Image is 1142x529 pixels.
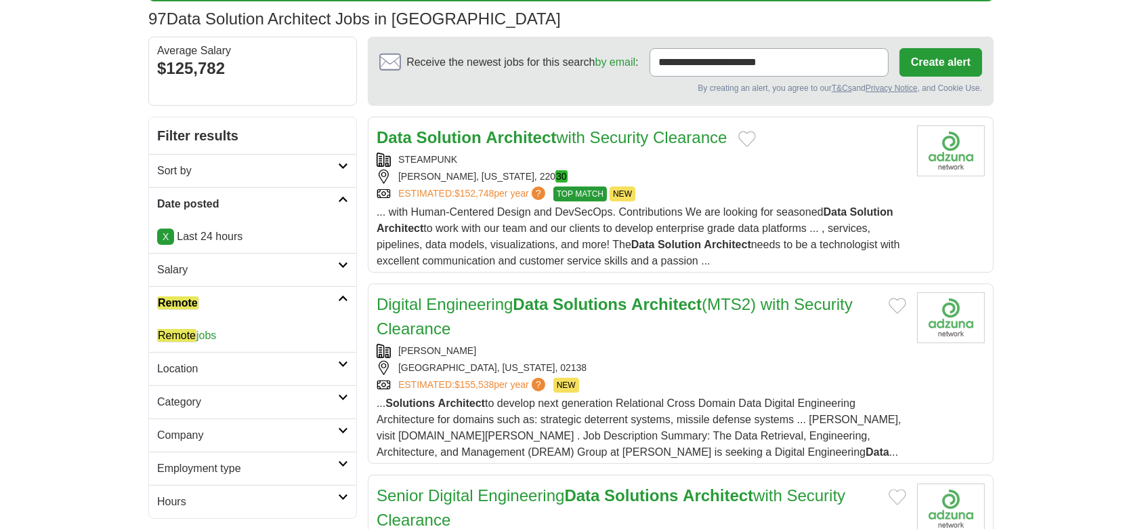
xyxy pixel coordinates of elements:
[513,295,548,313] strong: Data
[157,229,174,245] a: X
[738,131,756,147] button: Add to favorite jobs
[149,253,356,286] a: Salary
[379,82,982,94] div: By creating an alert, you agree to our and , and Cookie Use.
[553,378,579,393] span: NEW
[149,154,356,187] a: Sort by
[149,485,356,518] a: Hours
[157,262,338,278] h2: Salary
[631,239,655,250] strong: Data
[157,494,338,510] h2: Hours
[438,397,485,409] strong: Architect
[157,45,348,56] div: Average Salary
[377,344,906,358] div: [PERSON_NAME]
[377,153,906,167] div: STEAMPUNK
[148,7,167,31] span: 97
[683,486,753,505] strong: Architect
[889,489,906,505] button: Add to favorite jobs
[532,187,545,200] span: ?
[565,486,600,505] strong: Data
[157,427,338,444] h2: Company
[377,170,906,184] div: [PERSON_NAME], [US_STATE], 220
[900,48,982,77] button: Create alert
[417,128,482,146] strong: Solution
[454,379,494,390] span: $155,538
[377,361,906,375] div: [GEOGRAPHIC_DATA], [US_STATE], 02138
[157,163,338,179] h2: Sort by
[157,329,216,342] a: Remotejobs
[704,239,751,250] strong: Architect
[149,452,356,485] a: Employment type
[604,486,678,505] strong: Solutions
[398,187,548,201] a: ESTIMATED:$152,748per year?
[377,486,845,529] a: Senior Digital EngineeringData Solutions Architectwith Security Clearance
[377,128,727,146] a: Data Solution Architectwith Security Clearance
[149,385,356,418] a: Category
[157,394,338,410] h2: Category
[149,418,356,452] a: Company
[157,296,198,309] em: Remote
[149,187,356,220] a: Date posted
[157,56,348,81] div: $125,782
[149,352,356,385] a: Location
[454,188,494,199] span: $152,748
[486,128,556,146] strong: Architect
[850,206,893,218] strong: Solution
[157,196,338,212] h2: Date posted
[157,229,348,245] p: Last 24 hours
[889,298,906,314] button: Add to favorite jobs
[824,206,847,218] strong: Data
[610,187,635,201] span: NEW
[148,9,561,28] h1: Data Solution Architect Jobs in [GEOGRAPHIC_DATA]
[658,239,701,250] strong: Solution
[555,170,568,182] em: 30
[532,378,545,391] span: ?
[406,54,638,71] span: Receive the newest jobs for this search :
[157,461,338,477] h2: Employment type
[377,222,423,234] strong: Architect
[595,56,636,68] a: by email
[917,125,985,176] img: Company logo
[385,397,435,409] strong: Solutions
[377,397,902,458] span: ... to develop next generation Relational Cross Domain Data Digital Engineering Architecture for ...
[149,117,356,154] h2: Filter results
[377,295,853,338] a: Digital EngineeringData Solutions Architect(MTS2) with Security Clearance
[866,446,889,458] strong: Data
[377,206,900,267] span: ... with Human-Centered Design and DevSecOps. Contributions We are looking for seasoned to work w...
[631,295,702,313] strong: Architect
[553,295,627,313] strong: Solutions
[398,378,548,393] a: ESTIMATED:$155,538per year?
[866,83,918,93] a: Privacy Notice
[553,187,607,201] span: TOP MATCH
[149,286,356,319] a: Remote
[157,329,196,342] em: Remote
[917,292,985,343] img: Company logo
[157,361,338,377] h2: Location
[832,83,852,93] a: T&Cs
[377,128,412,146] strong: Data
